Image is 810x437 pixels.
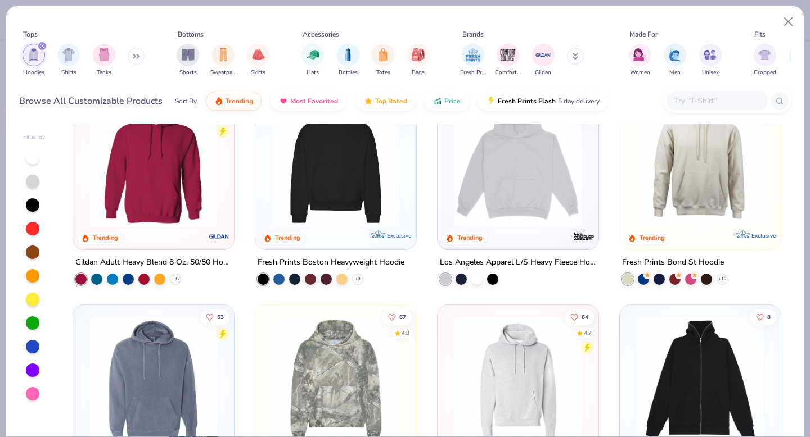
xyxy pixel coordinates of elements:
[19,94,163,108] div: Browse All Customizable Products
[751,232,775,239] span: Exclusive
[98,48,110,61] img: Tanks Image
[301,44,324,77] button: filter button
[532,44,555,77] button: filter button
[364,97,373,106] img: TopRated.gif
[62,48,75,61] img: Shirts Image
[372,44,394,77] div: filter for Totes
[669,48,681,61] img: Men Image
[704,48,717,61] img: Unisex Image
[478,92,608,111] button: Fresh Prints Flash5 day delivery
[303,29,339,39] div: Accessories
[175,96,197,106] div: Sort By
[412,69,425,77] span: Bags
[460,69,486,77] span: Fresh Prints
[402,329,409,337] div: 4.8
[247,44,269,77] div: filter for Skirts
[460,44,486,77] div: filter for Fresh Prints
[498,97,556,106] span: Fresh Prints Flash
[210,69,236,77] span: Sweatpants
[565,309,594,325] button: Like
[750,309,776,325] button: Like
[208,225,231,248] img: Gildan logo
[754,44,776,77] div: filter for Cropped
[247,44,269,77] button: filter button
[271,92,346,111] button: Most Favorited
[582,314,588,320] span: 64
[339,69,358,77] span: Bottles
[584,329,592,337] div: 4.7
[217,48,229,61] img: Sweatpants Image
[337,44,359,77] div: filter for Bottles
[499,47,516,63] img: Comfort Colors Image
[754,69,776,77] span: Cropped
[699,44,722,77] div: filter for Unisex
[495,44,521,77] button: filter button
[629,44,651,77] div: filter for Women
[633,48,646,61] img: Women Image
[535,47,552,63] img: Gildan Image
[97,69,111,77] span: Tanks
[178,29,204,39] div: Bottoms
[535,69,551,77] span: Gildan
[699,44,722,77] button: filter button
[214,97,223,106] img: trending.gif
[258,256,404,270] div: Fresh Prints Boston Heavyweight Hoodie
[57,44,80,77] button: filter button
[532,44,555,77] div: filter for Gildan
[206,92,262,111] button: Trending
[93,44,115,77] div: filter for Tanks
[301,44,324,77] div: filter for Hats
[290,97,338,106] span: Most Favorited
[444,97,461,106] span: Price
[412,48,424,61] img: Bags Image
[487,97,496,106] img: flash.gif
[23,133,46,142] div: Filter By
[307,48,319,61] img: Hats Image
[629,44,651,77] button: filter button
[279,97,288,106] img: most_fav.gif
[449,100,587,227] img: 6531d6c5-84f2-4e2d-81e4-76e2114e47c4
[495,69,521,77] span: Comfort Colors
[405,100,543,227] img: d4a37e75-5f2b-4aef-9a6e-23330c63bbc0
[465,47,481,63] img: Fresh Prints Image
[460,44,486,77] button: filter button
[754,44,776,77] button: filter button
[382,309,412,325] button: Like
[337,44,359,77] button: filter button
[251,69,265,77] span: Skirts
[28,48,40,61] img: Hoodies Image
[23,69,44,77] span: Hoodies
[622,256,724,270] div: Fresh Prints Bond St Hoodie
[664,44,686,77] button: filter button
[767,314,771,320] span: 8
[210,44,236,77] button: filter button
[462,29,484,39] div: Brands
[778,11,799,33] button: Close
[387,232,411,239] span: Exclusive
[377,48,389,61] img: Totes Image
[267,100,405,227] img: 91acfc32-fd48-4d6b-bdad-a4c1a30ac3fc
[573,225,595,248] img: Los Angeles Apparel logo
[629,29,658,39] div: Made For
[252,48,265,61] img: Skirts Image
[558,95,600,108] span: 5 day delivery
[22,44,45,77] button: filter button
[84,100,223,227] img: 01756b78-01f6-4cc6-8d8a-3c30c1a0c8ac
[407,44,430,77] button: filter button
[22,44,45,77] div: filter for Hoodies
[226,97,253,106] span: Trending
[355,276,361,283] span: + 9
[375,97,407,106] span: Top Rated
[664,44,686,77] div: filter for Men
[372,44,394,77] button: filter button
[587,100,725,227] img: 7a261990-f1c3-47fe-abf2-b94cf530bb8d
[673,94,760,107] input: Try "T-Shirt"
[399,314,406,320] span: 67
[376,69,390,77] span: Totes
[201,309,230,325] button: Like
[669,69,681,77] span: Men
[718,276,726,283] span: + 12
[179,69,197,77] span: Shorts
[57,44,80,77] div: filter for Shirts
[342,48,354,61] img: Bottles Image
